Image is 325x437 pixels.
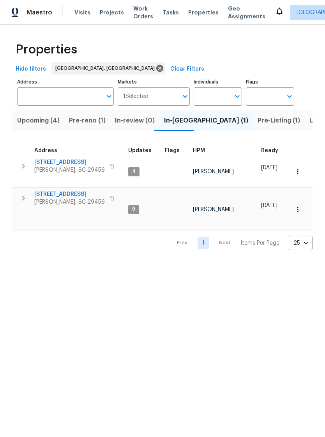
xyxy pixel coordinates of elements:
span: Hide filters [16,64,46,74]
span: [PERSON_NAME], SC 29456 [34,198,105,206]
nav: Pagination Navigation [170,236,313,250]
button: Clear Filters [167,62,207,76]
label: Markets [118,80,190,84]
span: [GEOGRAPHIC_DATA], [GEOGRAPHIC_DATA] [55,64,158,72]
span: Properties [16,46,77,53]
p: Items Per Page [240,239,279,247]
button: Open [284,91,295,102]
span: Clear Filters [170,64,204,74]
span: [STREET_ADDRESS] [34,158,105,166]
span: 9 [129,206,138,213]
span: Updates [128,148,152,153]
button: Open [180,91,191,102]
div: 25 [289,233,313,253]
label: Address [17,80,114,84]
span: HPM [193,148,205,153]
span: Upcoming (4) [17,115,60,126]
span: Address [34,148,57,153]
span: [PERSON_NAME], SC 29456 [34,166,105,174]
span: Pre-reno (1) [69,115,106,126]
button: Open [232,91,243,102]
span: 4 [129,168,139,175]
span: Work Orders [133,5,153,20]
span: Geo Assignments [228,5,265,20]
span: Projects [100,9,124,16]
span: Maestro [26,9,52,16]
span: [PERSON_NAME] [193,207,234,212]
div: [GEOGRAPHIC_DATA], [GEOGRAPHIC_DATA] [51,62,165,75]
div: Earliest renovation start date (first business day after COE or Checkout) [261,148,285,153]
span: [DATE] [261,165,277,171]
span: [DATE] [261,203,277,208]
span: Pre-Listing (1) [258,115,300,126]
span: In-[GEOGRAPHIC_DATA] (1) [164,115,248,126]
span: Visits [74,9,90,16]
button: Hide filters [12,62,49,76]
button: Open [104,91,115,102]
span: In-review (0) [115,115,155,126]
span: Ready [261,148,278,153]
span: Tasks [162,10,179,15]
label: Individuals [194,80,242,84]
span: [STREET_ADDRESS] [34,190,105,198]
span: [PERSON_NAME] [193,169,234,174]
span: 1 Selected [123,93,148,100]
span: Flags [165,148,180,153]
span: Properties [188,9,219,16]
label: Flags [246,80,294,84]
a: Goto page 1 [198,237,209,249]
